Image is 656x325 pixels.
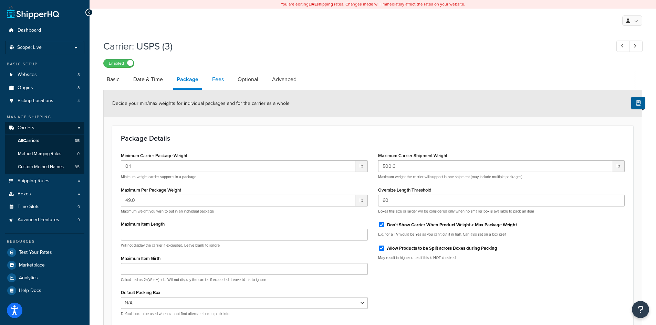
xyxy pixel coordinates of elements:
[5,284,84,297] a: Help Docs
[103,40,604,53] h1: Carrier: USPS (3)
[309,1,317,7] b: LIVE
[378,232,625,237] p: E.g. for a TV would be Yes as you can't cut it in half. Can also set on a box itself
[19,250,52,256] span: Test Your Rates
[121,243,368,248] p: Will not display the carrier if exceeded. Leave blank to ignore
[269,71,300,88] a: Advanced
[17,45,42,51] span: Scope: Live
[5,214,84,226] a: Advanced Features9
[5,239,84,245] div: Resources
[18,85,33,91] span: Origins
[130,71,166,88] a: Date & Time
[378,255,625,260] p: May result in higher rates if this is NOT checked
[387,222,517,228] label: Don't Show Carrier When Product Weight > Max Package Weight
[5,175,84,187] a: Shipping Rules
[121,209,368,214] p: Maximum weight you wish to put in an individual package
[5,24,84,37] a: Dashboard
[629,41,643,52] a: Next Record
[19,262,45,268] span: Marketplace
[5,114,84,120] div: Manage Shipping
[18,191,31,197] span: Boxes
[18,125,34,131] span: Carriers
[18,204,40,210] span: Time Slots
[355,160,368,172] span: lb
[18,138,39,144] span: All Carriers
[121,290,160,295] label: Default Packing Box
[5,161,84,173] a: Custom Method Names35
[18,98,53,104] span: Pickup Locations
[121,221,165,227] label: Maximum Item Length
[378,153,447,158] label: Maximum Carrier Shipment Weight
[18,28,41,33] span: Dashboard
[5,148,84,160] li: Method Merging Rules
[103,71,123,88] a: Basic
[121,256,160,261] label: Maximum Item Girth
[5,122,84,174] li: Carriers
[5,82,84,94] li: Origins
[5,134,84,147] a: AllCarriers35
[5,246,84,259] a: Test Your Rates
[5,68,84,81] li: Websites
[5,148,84,160] a: Method Merging Rules0
[234,71,262,88] a: Optional
[378,174,625,180] p: Maximum weight the carrier will support in one shipment (may include multiple packages)
[5,161,84,173] li: Custom Method Names
[121,277,368,282] p: Calculated as 2x(W + H) + L. Will not display the carrier if exceeded. Leave blank to ignore
[5,201,84,213] li: Time Slots
[19,275,38,281] span: Analytics
[5,214,84,226] li: Advanced Features
[616,41,630,52] a: Previous Record
[121,153,187,158] label: Minimum Carrier Package Weight
[77,72,80,78] span: 8
[209,71,227,88] a: Fees
[121,174,368,180] p: Minimum weight carrier supports in a package
[18,151,61,157] span: Method Merging Rules
[5,61,84,67] div: Basic Setup
[77,85,80,91] span: 3
[5,68,84,81] a: Websites8
[173,71,202,90] a: Package
[5,201,84,213] a: Time Slots0
[19,288,41,294] span: Help Docs
[75,138,80,144] span: 35
[5,272,84,284] a: Analytics
[18,164,64,170] span: Custom Method Names
[5,95,84,107] a: Pickup Locations4
[355,195,368,206] span: lb
[77,151,80,157] span: 0
[77,204,80,210] span: 0
[121,187,181,193] label: Maximum Per Package Weight
[75,164,80,170] span: 35
[378,209,625,214] p: Boxes this size or larger will be considered only when no smaller box is available to pack an item
[378,187,431,193] label: Oversize Length Threshold
[631,97,645,109] button: Show Help Docs
[5,188,84,201] a: Boxes
[121,134,625,142] h3: Package Details
[612,160,625,172] span: lb
[18,72,37,78] span: Websites
[632,301,649,318] button: Open Resource Center
[18,217,59,223] span: Advanced Features
[5,259,84,271] a: Marketplace
[5,82,84,94] a: Origins3
[104,59,134,67] label: Enabled
[5,122,84,134] a: Carriers
[387,245,497,251] label: Allow Products to be Split across Boxes during Packing
[112,100,290,107] span: Decide your min/max weights for individual packages and for the carrier as a whole
[18,178,50,184] span: Shipping Rules
[121,311,368,316] p: Default box to be used when cannot find alternate box to pack into
[5,95,84,107] li: Pickup Locations
[77,217,80,223] span: 9
[77,98,80,104] span: 4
